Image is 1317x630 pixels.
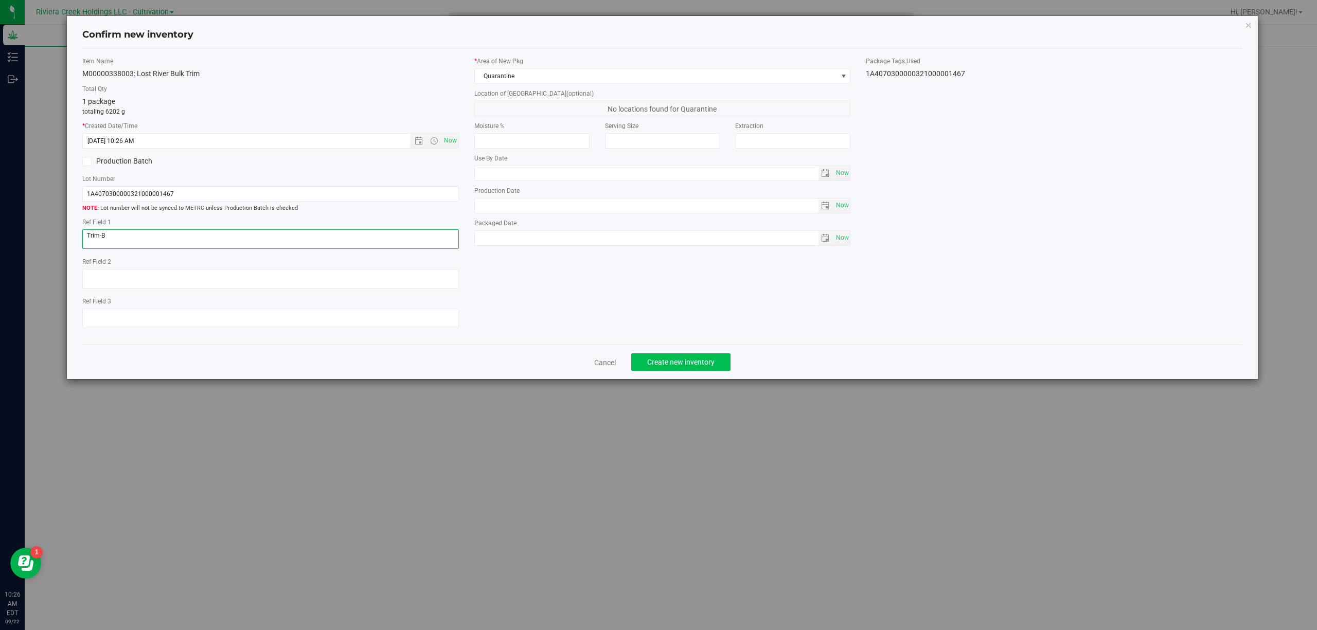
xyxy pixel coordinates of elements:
span: 1 package [82,97,115,105]
iframe: Resource center unread badge [30,546,43,559]
span: Lot number will not be synced to METRC unless Production Batch is checked [82,204,459,213]
label: Moisture % [474,121,590,131]
span: Set Current date [833,166,851,181]
span: select [833,199,850,213]
span: No locations found for Quarantine [474,101,851,116]
label: Production Date [474,186,851,195]
div: M00000338003: Lost River Bulk Trim [82,68,459,79]
label: Packaged Date [474,219,851,228]
span: (optional) [566,90,594,97]
iframe: Resource center [10,548,41,579]
label: Total Qty [82,84,459,94]
h4: Confirm new inventory [82,28,193,42]
label: Lot Number [82,174,459,184]
span: select [833,231,850,245]
span: select [818,199,833,213]
label: Serving Size [605,121,720,131]
span: Set Current date [833,230,851,245]
span: select [833,166,850,181]
span: Set Current date [833,198,851,213]
label: Ref Field 1 [82,218,459,227]
label: Item Name [82,57,459,66]
span: Open the date view [410,137,428,145]
label: Location of [GEOGRAPHIC_DATA] [474,89,851,98]
label: Production Batch [82,156,263,167]
span: Create new inventory [647,358,715,366]
label: Use By Date [474,154,851,163]
span: select [818,166,833,181]
div: 1A4070300000321000001467 [866,68,1242,79]
label: Extraction [735,121,850,131]
label: Area of New Pkg [474,57,851,66]
label: Package Tags Used [866,57,1242,66]
a: Cancel [594,357,616,368]
span: Quarantine [475,69,838,83]
span: select [818,231,833,245]
p: totaling 6202 g [82,107,459,116]
label: Ref Field 3 [82,297,459,306]
span: Open the time view [425,137,442,145]
label: Created Date/Time [82,121,459,131]
label: Ref Field 2 [82,257,459,266]
span: Set Current date [441,133,459,148]
button: Create new inventory [631,353,731,371]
